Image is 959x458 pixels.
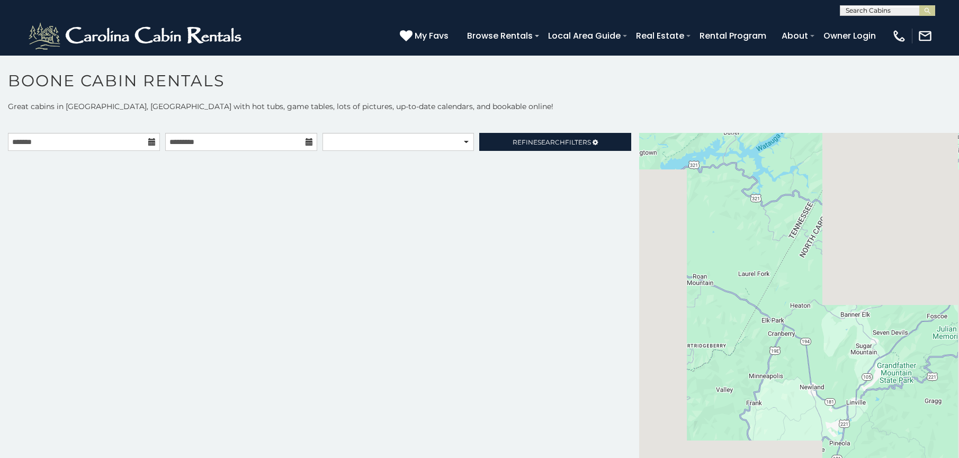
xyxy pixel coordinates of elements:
[892,29,907,43] img: phone-regular-white.png
[26,20,246,52] img: White-1-2.png
[415,29,449,42] span: My Favs
[462,26,538,45] a: Browse Rentals
[400,29,451,43] a: My Favs
[694,26,772,45] a: Rental Program
[543,26,626,45] a: Local Area Guide
[818,26,881,45] a: Owner Login
[513,138,591,146] span: Refine Filters
[537,138,565,146] span: Search
[479,133,631,151] a: RefineSearchFilters
[631,26,689,45] a: Real Estate
[776,26,813,45] a: About
[918,29,933,43] img: mail-regular-white.png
